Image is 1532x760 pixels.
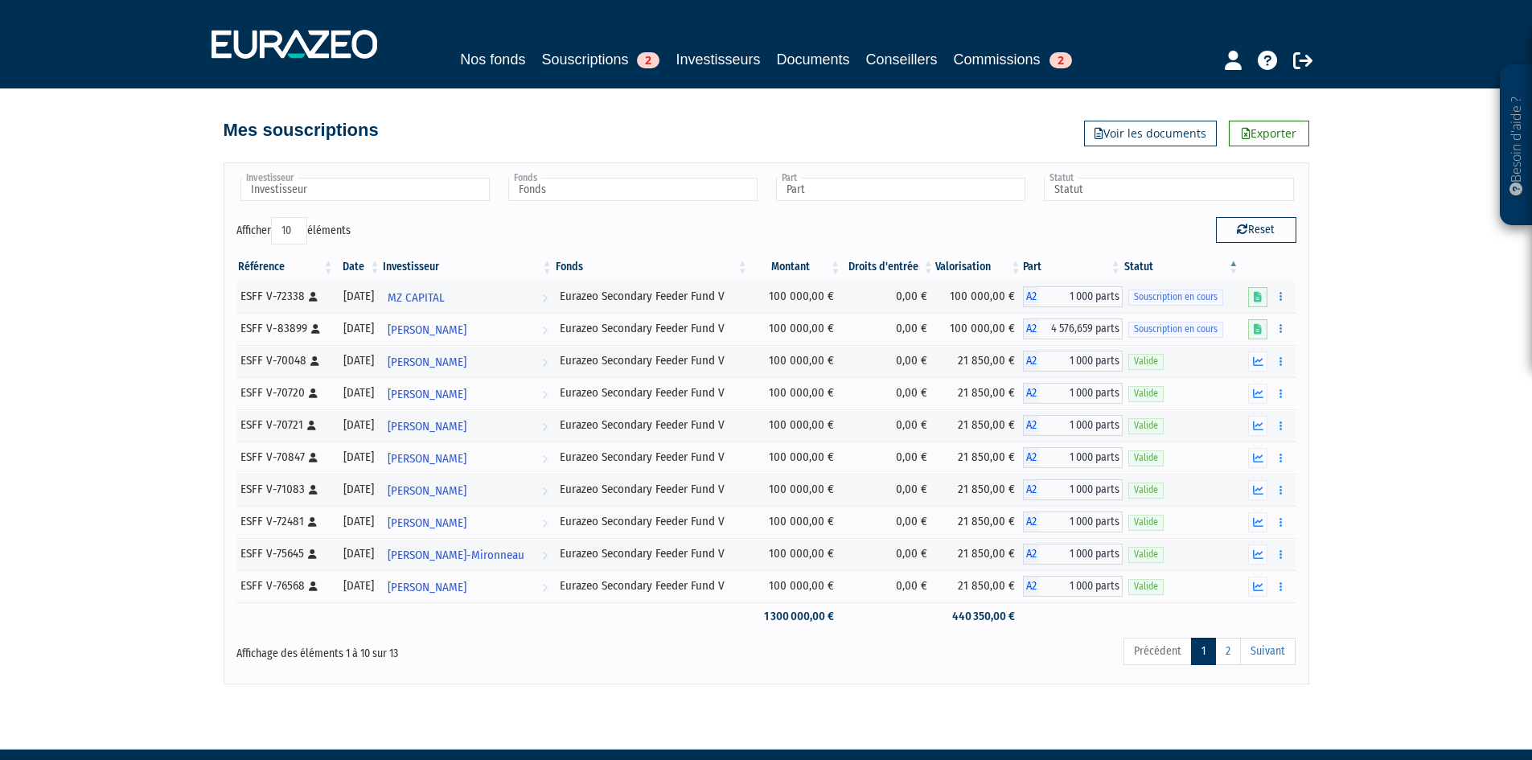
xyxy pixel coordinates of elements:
td: 100 000,00 € [750,345,842,377]
i: Voir l'investisseur [542,380,548,409]
td: 1 300 000,00 € [750,602,842,631]
p: Besoin d'aide ? [1507,73,1526,218]
a: Conseillers [866,48,938,71]
div: [DATE] [341,449,376,466]
td: 100 000,00 € [750,281,842,313]
div: A2 - Eurazeo Secondary Feeder Fund V [1023,544,1123,565]
a: [PERSON_NAME] [381,506,553,538]
a: Investisseurs [676,48,760,71]
span: A2 [1023,576,1039,597]
td: 0,00 € [842,474,934,506]
i: Voir l'investisseur [542,315,548,345]
span: [PERSON_NAME] [388,347,466,377]
a: [PERSON_NAME] [381,409,553,442]
td: 0,00 € [842,313,934,345]
div: [DATE] [341,417,376,433]
span: [PERSON_NAME]-Mironneau [388,540,524,570]
div: [DATE] [341,384,376,401]
span: Valide [1128,386,1164,401]
span: [PERSON_NAME] [388,380,466,409]
a: [PERSON_NAME] [381,442,553,474]
span: A2 [1023,286,1039,307]
div: ESFF V-75645 [240,545,330,562]
a: Exporter [1229,121,1309,146]
div: [DATE] [341,513,376,530]
i: [Français] Personne physique [309,388,318,398]
div: ESFF V-70720 [240,384,330,401]
span: A2 [1023,383,1039,404]
span: Valide [1128,515,1164,530]
a: Commissions2 [954,48,1072,71]
td: 21 850,00 € [935,377,1023,409]
span: 1 000 parts [1039,576,1123,597]
td: 0,00 € [842,442,934,474]
span: 2 [1049,52,1072,68]
td: 21 850,00 € [935,538,1023,570]
td: 100 000,00 € [750,313,842,345]
td: 100 000,00 € [750,538,842,570]
span: A2 [1023,544,1039,565]
i: [Français] Personne physique [309,485,318,495]
td: 0,00 € [842,345,934,377]
div: Eurazeo Secondary Feeder Fund V [560,545,744,562]
span: 1 000 parts [1039,544,1123,565]
span: A2 [1023,415,1039,436]
i: [Français] Personne physique [308,517,317,527]
td: 21 850,00 € [935,570,1023,602]
i: Voir l'investisseur [542,508,548,538]
div: ESFF V-72338 [240,288,330,305]
td: 100 000,00 € [935,313,1023,345]
i: Voir l'investisseur [542,347,548,377]
span: Valide [1128,483,1164,498]
span: [PERSON_NAME] [388,412,466,442]
div: [DATE] [341,320,376,337]
div: [DATE] [341,481,376,498]
span: 1 000 parts [1039,351,1123,372]
img: 1732889491-logotype_eurazeo_blanc_rvb.png [212,30,377,59]
td: 0,00 € [842,281,934,313]
i: Voir l'investisseur [542,540,548,570]
div: ESFF V-70847 [240,449,330,466]
span: 1 000 parts [1039,415,1123,436]
td: 0,00 € [842,506,934,538]
span: 1 000 parts [1039,511,1123,532]
span: Souscription en cours [1128,290,1223,305]
span: 2 [637,52,659,68]
button: Reset [1216,217,1296,243]
span: Valide [1128,579,1164,594]
i: [Français] Personne physique [308,549,317,559]
span: Valide [1128,418,1164,433]
a: MZ CAPITAL [381,281,553,313]
span: A2 [1023,447,1039,468]
a: [PERSON_NAME] [381,570,553,602]
i: Voir l'investisseur [542,444,548,474]
label: Afficher éléments [236,217,351,244]
i: [Français] Personne physique [309,292,318,302]
div: Eurazeo Secondary Feeder Fund V [560,417,744,433]
th: Date: activer pour trier la colonne par ordre croissant [335,253,382,281]
i: Voir l'investisseur [542,476,548,506]
div: ESFF V-72481 [240,513,330,530]
th: Droits d'entrée: activer pour trier la colonne par ordre croissant [842,253,934,281]
th: Montant: activer pour trier la colonne par ordre croissant [750,253,842,281]
a: Souscriptions2 [541,48,659,73]
th: Part: activer pour trier la colonne par ordre croissant [1023,253,1123,281]
span: [PERSON_NAME] [388,444,466,474]
td: 100 000,00 € [750,409,842,442]
th: Valorisation: activer pour trier la colonne par ordre croissant [935,253,1023,281]
a: [PERSON_NAME] [381,377,553,409]
span: Valide [1128,450,1164,466]
td: 21 850,00 € [935,474,1023,506]
div: [DATE] [341,577,376,594]
div: ESFF V-70721 [240,417,330,433]
th: Référence : activer pour trier la colonne par ordre croissant [236,253,335,281]
div: [DATE] [341,288,376,305]
th: Fonds: activer pour trier la colonne par ordre croissant [554,253,750,281]
a: [PERSON_NAME]-Mironneau [381,538,553,570]
td: 100 000,00 € [750,377,842,409]
select: Afficheréléments [271,217,307,244]
span: [PERSON_NAME] [388,573,466,602]
i: [Français] Personne physique [309,453,318,462]
div: A2 - Eurazeo Secondary Feeder Fund V [1023,479,1123,500]
span: Valide [1128,547,1164,562]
